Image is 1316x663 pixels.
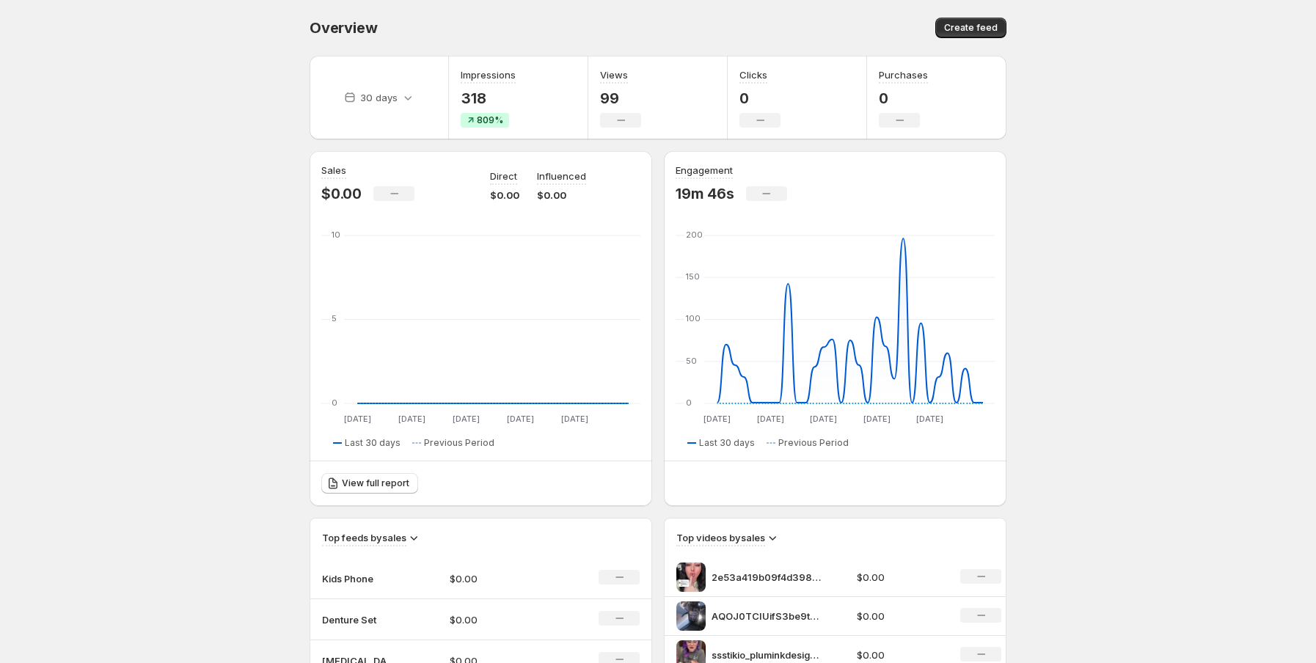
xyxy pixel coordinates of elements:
[686,398,692,408] text: 0
[686,271,700,282] text: 150
[561,414,588,424] text: [DATE]
[686,313,701,323] text: 100
[450,612,554,627] p: $0.00
[322,612,395,627] p: Denture Set
[857,609,943,623] p: $0.00
[424,437,494,449] span: Previous Period
[537,169,586,183] p: Influenced
[879,89,928,107] p: 0
[490,188,519,202] p: $0.00
[342,477,409,489] span: View full report
[321,163,346,177] h3: Sales
[916,414,943,424] text: [DATE]
[676,601,706,631] img: AQOJ0TCIUifS3be9tRPhzK3sguDmm9WJCxCID9fyL3kTE455eOqc_1CX2bYja_umMJuugrlbDsydh7AJO2zFhtj_
[332,313,337,323] text: 5
[863,414,891,424] text: [DATE]
[310,19,377,37] span: Overview
[739,89,781,107] p: 0
[537,188,586,202] p: $0.00
[344,414,371,424] text: [DATE]
[507,414,534,424] text: [DATE]
[810,414,837,424] text: [DATE]
[676,530,765,545] h3: Top videos by sales
[345,437,401,449] span: Last 30 days
[944,22,998,34] span: Create feed
[477,114,503,126] span: 809%
[322,530,406,545] h3: Top feeds by sales
[332,230,340,240] text: 10
[321,185,362,202] p: $0.00
[699,437,755,449] span: Last 30 days
[857,648,943,662] p: $0.00
[778,437,849,449] span: Previous Period
[686,356,697,366] text: 50
[461,67,516,82] h3: Impressions
[757,414,784,424] text: [DATE]
[879,67,928,82] h3: Purchases
[686,230,703,240] text: 200
[676,563,706,592] img: 2e53a419b09f4d3980d086d16b5cf2f5
[398,414,425,424] text: [DATE]
[857,570,943,585] p: $0.00
[450,571,554,586] p: $0.00
[600,89,641,107] p: 99
[676,163,733,177] h3: Engagement
[461,89,516,107] p: 318
[490,169,517,183] p: Direct
[712,609,822,623] p: AQOJ0TCIUifS3be9tRPhzK3sguDmm9WJCxCID9fyL3kTE455eOqc_1CX2bYja_umMJuugrlbDsydh7AJO2zFhtj_
[712,570,822,585] p: 2e53a419b09f4d3980d086d16b5cf2f5
[739,67,767,82] h3: Clicks
[332,398,337,408] text: 0
[360,90,398,105] p: 30 days
[453,414,480,424] text: [DATE]
[712,648,822,662] p: ssstikio_pluminkdesigns_1752502142183 - Trim
[703,414,731,424] text: [DATE]
[676,185,734,202] p: 19m 46s
[322,571,395,586] p: Kids Phone
[935,18,1006,38] button: Create feed
[321,473,418,494] a: View full report
[600,67,628,82] h3: Views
